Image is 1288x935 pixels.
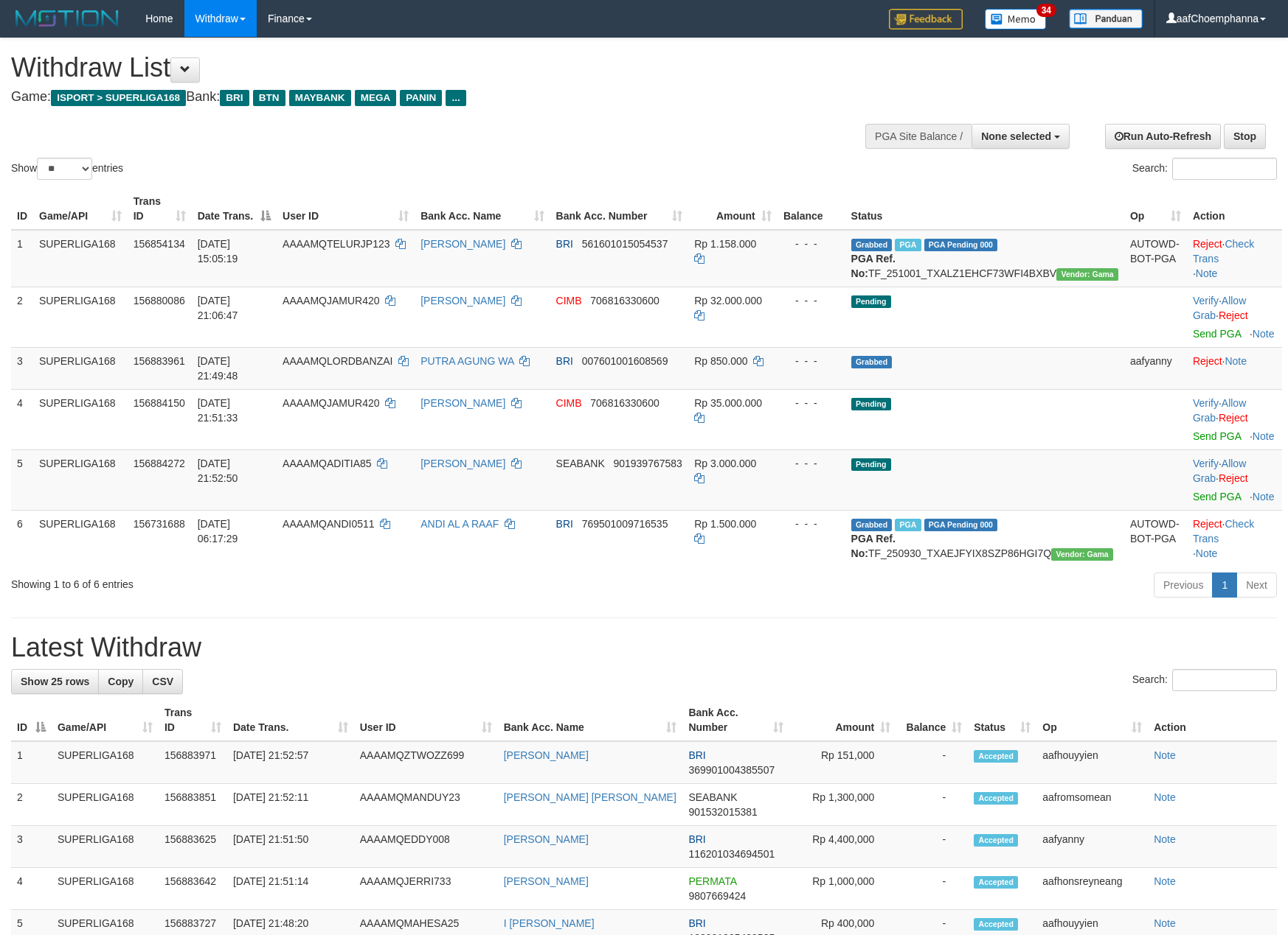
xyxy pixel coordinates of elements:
span: · [1193,397,1246,424]
td: 3 [11,347,33,389]
td: Rp 151,000 [789,741,896,784]
a: Note [1196,267,1218,279]
td: AAAAMQMANDUY23 [354,784,498,826]
td: [DATE] 21:51:14 [227,868,354,910]
th: Bank Acc. Number: activate to sort column ascending [682,699,789,741]
a: Verify [1193,295,1219,307]
td: SUPERLIGA168 [33,389,128,449]
span: CIMB [556,397,582,409]
td: 4 [11,868,52,910]
th: Status [845,188,1124,230]
a: [PERSON_NAME] [420,397,505,409]
td: 1 [11,741,52,784]
a: [PERSON_NAME] [420,238,505,250]
span: Rp 850.000 [694,355,747,367]
span: CIMB [556,295,582,307]
a: Note [1154,749,1176,761]
td: - [896,826,968,868]
th: Trans ID: activate to sort column ascending [128,188,192,230]
td: Rp 1,000,000 [789,868,896,910]
span: AAAAMQJAMUR420 [283,397,379,409]
td: aafhonsreyneang [1036,868,1148,910]
span: SEABANK [556,458,605,469]
span: SEABANK [688,791,737,803]
span: ISPORT > SUPERLIGA168 [51,90,186,106]
th: Op: activate to sort column ascending [1124,188,1187,230]
a: Note [1196,547,1218,559]
span: MEGA [355,90,397,106]
span: [DATE] 15:05:19 [198,238,238,265]
td: SUPERLIGA168 [33,510,128,567]
span: BRI [220,90,249,106]
label: Show entries [11,158,123,180]
span: [DATE] 21:49:48 [198,355,238,382]
a: Stop [1224,124,1266,149]
a: PUTRA AGUNG WA [420,355,513,367]
th: Action [1187,188,1282,230]
span: Grabbed [851,519,893,531]
td: 156883625 [159,826,227,868]
td: Rp 4,400,000 [789,826,896,868]
span: 156880086 [134,295,185,307]
a: Next [1236,572,1277,598]
span: AAAAMQLORDBANZAI [283,355,392,367]
select: Showentries [37,158,92,180]
span: BRI [556,355,573,367]
td: 5 [11,449,33,510]
td: 156883971 [159,741,227,784]
span: Copy 769501009716535 to clipboard [582,518,668,530]
div: - - - [783,456,839,471]
a: [PERSON_NAME] [504,749,589,761]
span: Accepted [974,792,1018,805]
img: panduan.png [1069,9,1143,29]
th: Balance [778,188,845,230]
td: · · [1187,449,1282,510]
span: AAAAMQANDI0511 [283,518,375,530]
span: PERMATA [688,875,736,887]
a: Note [1154,833,1176,845]
a: Note [1225,355,1247,367]
a: [PERSON_NAME] [PERSON_NAME] [504,791,676,803]
span: Accepted [974,876,1018,889]
a: Allow Grab [1193,295,1246,321]
td: SUPERLIGA168 [52,826,159,868]
span: BTN [253,90,285,106]
a: Note [1154,917,1176,929]
th: Amount: activate to sort column ascending [789,699,896,741]
a: Previous [1154,572,1213,598]
span: Rp 1.500.000 [694,518,756,530]
a: Run Auto-Refresh [1105,124,1221,149]
td: aafyanny [1036,826,1148,868]
span: 156884150 [134,397,185,409]
td: - [896,784,968,826]
input: Search: [1172,669,1277,691]
span: 156731688 [134,518,185,530]
td: Rp 1,300,000 [789,784,896,826]
td: · · [1187,287,1282,347]
span: Copy 706816330600 to clipboard [590,397,659,409]
span: Marked by aafsengchandara [895,239,921,251]
td: SUPERLIGA168 [52,784,159,826]
a: Allow Grab [1193,458,1246,484]
td: TF_250930_TXAEJFYIX8SZP86HGI7Q [845,510,1124,567]
span: PGA Pending [924,239,998,251]
a: [PERSON_NAME] [420,458,505,469]
b: PGA Ref. No: [851,253,896,279]
a: Check Trans [1193,518,1254,544]
th: User ID: activate to sort column ascending [277,188,415,230]
td: SUPERLIGA168 [33,449,128,510]
a: Note [1154,791,1176,803]
span: Accepted [974,918,1018,931]
div: Showing 1 to 6 of 6 entries [11,571,526,592]
a: ANDI AL A RAAF [420,518,499,530]
span: Rp 1.158.000 [694,238,756,250]
th: Amount: activate to sort column ascending [688,188,778,230]
td: 6 [11,510,33,567]
span: None selected [981,130,1051,142]
a: Send PGA [1193,430,1241,442]
a: Reject [1193,518,1222,530]
a: Send PGA [1193,491,1241,502]
a: Reject [1219,412,1248,424]
td: aafyanny [1124,347,1187,389]
span: CSV [152,676,173,687]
